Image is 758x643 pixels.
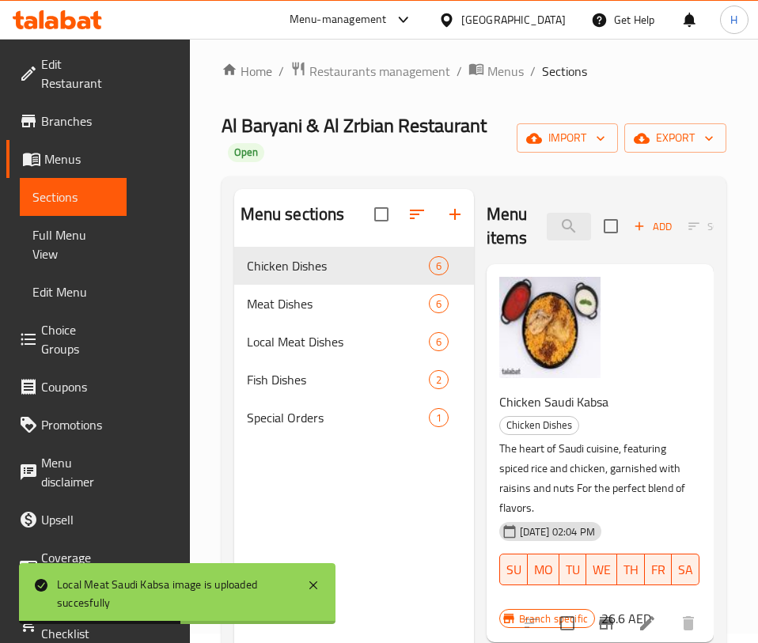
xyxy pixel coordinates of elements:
[41,510,114,529] span: Upsell
[32,225,114,263] span: Full Menu View
[730,11,737,28] span: H
[247,332,429,351] span: Local Meat Dishes
[627,214,678,239] button: Add
[529,128,605,148] span: import
[623,558,639,581] span: TH
[41,453,114,491] span: Menu disclaimer
[499,416,579,435] div: Chicken Dishes
[6,311,127,368] a: Choice Groups
[222,62,272,81] a: Home
[222,61,727,81] nav: breadcrumb
[234,399,474,437] div: Special Orders1
[436,195,474,233] button: Add section
[430,297,448,312] span: 6
[551,607,584,640] span: Select to update
[32,282,114,301] span: Edit Menu
[41,548,114,586] span: Coverage Report
[468,61,524,81] a: Menus
[234,285,474,323] div: Meat Dishes6
[499,390,608,414] span: Chicken Saudi Kabsa
[309,62,450,81] span: Restaurants management
[6,45,127,102] a: Edit Restaurant
[514,524,601,539] span: [DATE] 02:04 PM
[279,62,284,81] li: /
[234,323,474,361] div: Local Meat Dishes6
[41,605,114,643] span: Grocery Checklist
[499,439,688,518] p: The heart of Saudi cuisine, featuring spiced rice and chicken, garnished with raisins and nuts Fo...
[547,213,591,240] input: search
[430,373,448,388] span: 2
[44,149,114,168] span: Menus
[247,370,429,389] span: Fish Dishes
[506,558,521,581] span: SU
[222,108,487,143] span: Al Baryani & Al Zrbian Restaurant
[651,558,665,581] span: FR
[534,558,553,581] span: MO
[500,416,578,434] span: Chicken Dishes
[41,55,114,93] span: Edit Restaurant
[638,614,657,633] a: Edit menu item
[678,558,693,581] span: SA
[430,410,448,426] span: 1
[290,10,387,29] div: Menu-management
[20,273,127,311] a: Edit Menu
[430,259,448,274] span: 6
[6,406,127,444] a: Promotions
[398,195,436,233] span: Sort sections
[247,256,429,275] span: Chicken Dishes
[20,178,127,216] a: Sections
[678,214,742,239] span: Select section first
[234,240,474,443] nav: Menu sections
[566,558,580,581] span: TU
[6,368,127,406] a: Coupons
[247,408,429,427] span: Special Orders
[637,128,714,148] span: export
[624,123,726,153] button: export
[487,202,528,250] h2: Menu items
[41,415,114,434] span: Promotions
[6,102,127,140] a: Branches
[587,604,625,642] button: Branch-specific-item
[499,277,601,378] img: Chicken Saudi Kabsa
[457,62,462,81] li: /
[559,554,586,585] button: TU
[586,554,617,585] button: WE
[41,377,114,396] span: Coupons
[41,320,114,358] span: Choice Groups
[57,576,291,611] div: Local Meat Saudi Kabsa image is uploaded succesfully
[528,554,559,585] button: MO
[499,554,528,585] button: SU
[6,140,127,178] a: Menus
[530,62,536,81] li: /
[247,294,429,313] span: Meat Dishes
[617,554,645,585] button: TH
[461,11,566,28] div: [GEOGRAPHIC_DATA]
[6,539,127,596] a: Coverage Report
[672,554,699,585] button: SA
[6,501,127,539] a: Upsell
[365,198,398,231] span: Select all sections
[631,217,674,236] span: Add
[430,335,448,350] span: 6
[41,112,114,130] span: Branches
[6,444,127,501] a: Menu disclaimer
[234,361,474,399] div: Fish Dishes2
[487,62,524,81] span: Menus
[645,554,672,585] button: FR
[517,123,618,153] button: import
[669,604,707,642] button: delete
[593,558,611,581] span: WE
[228,146,264,159] span: Open
[32,187,114,206] span: Sections
[241,202,345,226] h2: Menu sections
[542,62,587,81] span: Sections
[234,247,474,285] div: Chicken Dishes6
[20,216,127,273] a: Full Menu View
[290,61,450,81] a: Restaurants management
